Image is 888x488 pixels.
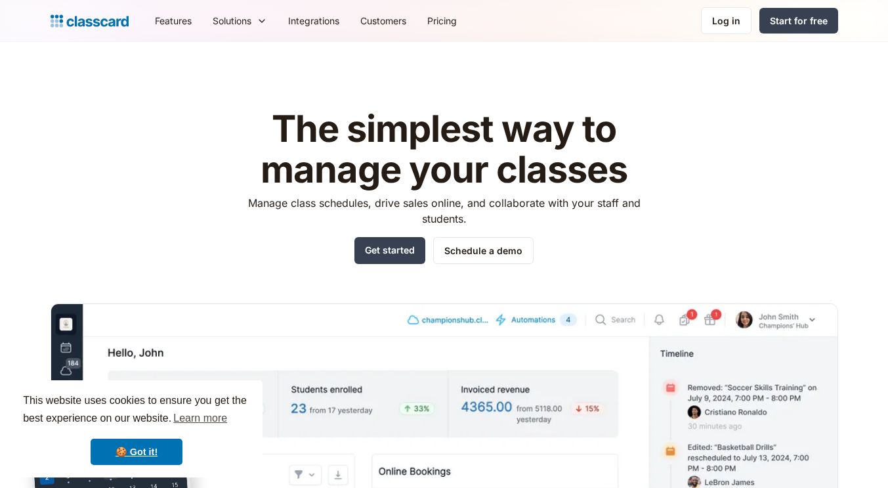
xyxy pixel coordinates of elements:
a: Pricing [417,6,467,35]
a: learn more about cookies [171,409,229,428]
div: Log in [712,14,740,28]
a: Integrations [278,6,350,35]
a: home [51,12,129,30]
a: Log in [701,7,751,34]
span: This website uses cookies to ensure you get the best experience on our website. [23,393,250,428]
div: Solutions [202,6,278,35]
p: Manage class schedules, drive sales online, and collaborate with your staff and students. [236,195,652,227]
a: Schedule a demo [433,237,534,264]
a: Start for free [759,8,838,33]
a: Features [144,6,202,35]
h1: The simplest way to manage your classes [236,109,652,190]
a: dismiss cookie message [91,439,182,465]
div: Start for free [770,14,828,28]
div: cookieconsent [11,380,263,477]
a: Customers [350,6,417,35]
div: Solutions [213,14,251,28]
a: Get started [354,237,425,264]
